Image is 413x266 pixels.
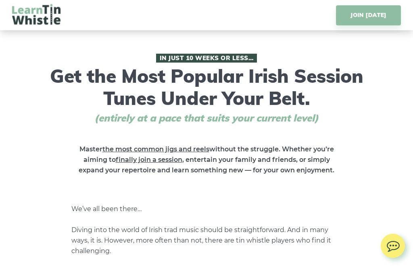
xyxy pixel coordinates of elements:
[116,156,182,163] span: finally join a session
[12,4,60,25] img: LearnTinWhistle.com
[47,54,366,124] h1: Get the Most Popular Irish Session Tunes Under Your Belt.
[156,54,257,63] span: In Just 10 Weeks or Less…
[79,145,334,174] strong: Master without the struggle. Whether you’re aiming to , entertain your family and friends, or sim...
[102,145,209,153] span: the most common jigs and reels
[79,112,334,124] span: (entirely at a pace that suits your current level)
[336,5,401,25] a: JOIN [DATE]
[381,234,405,254] img: chat.svg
